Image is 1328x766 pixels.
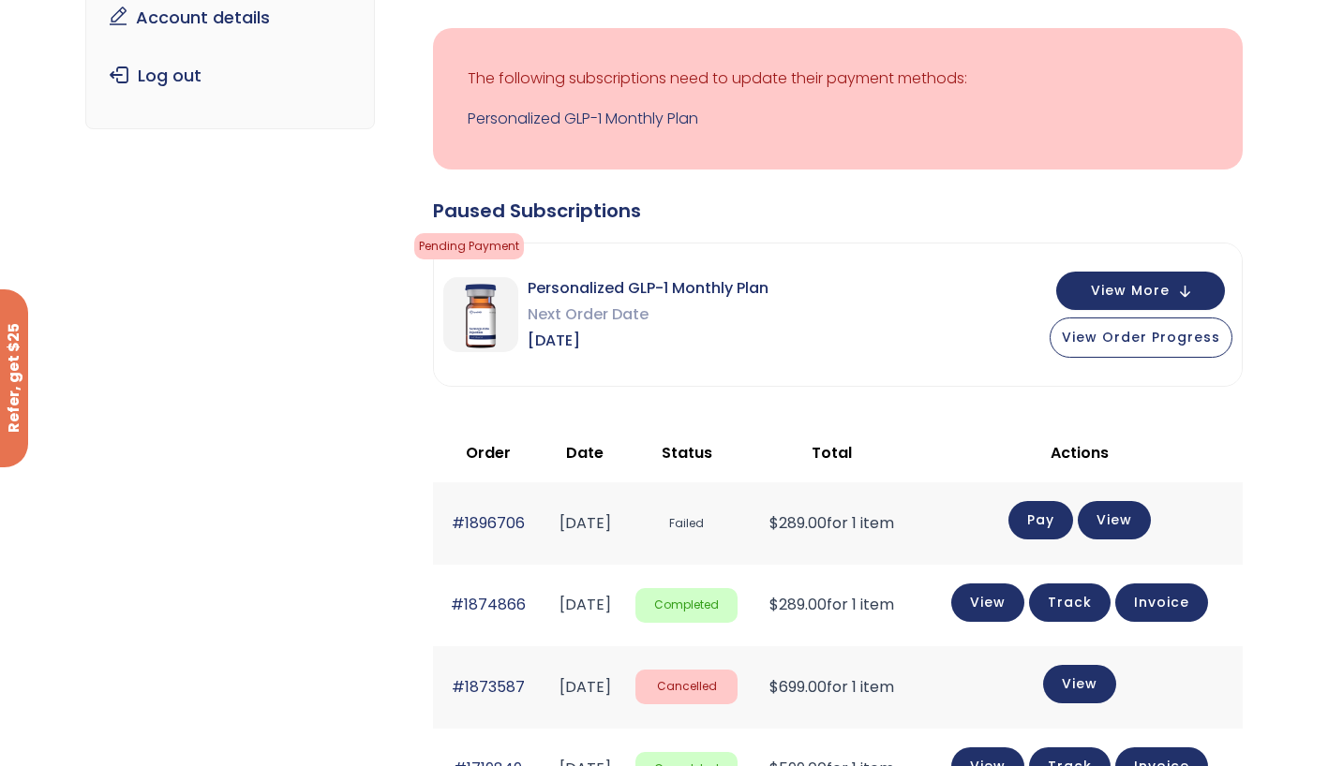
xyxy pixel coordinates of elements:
[466,442,511,464] span: Order
[528,275,768,302] span: Personalized GLP-1 Monthly Plan
[414,233,524,259] span: Pending Payment
[560,594,611,615] time: [DATE]
[635,507,738,541] span: Failed
[662,442,712,464] span: Status
[769,594,827,615] span: 289.00
[451,594,526,615] a: #1874866
[452,676,525,698] a: #1873587
[635,588,738,623] span: Completed
[1078,501,1151,539] a: View
[747,646,917,728] td: for 1 item
[433,198,1243,224] div: Paused Subscriptions
[951,583,1024,622] a: View
[1043,665,1116,703] a: View
[452,512,525,534] a: #1896706
[769,594,779,615] span: $
[1008,501,1073,539] a: Pay
[560,512,611,534] time: [DATE]
[468,106,1208,132] a: Personalized GLP-1 Monthly Plan
[812,442,852,464] span: Total
[769,512,779,534] span: $
[769,512,827,534] span: 289.00
[1029,583,1111,622] a: Track
[769,676,779,698] span: $
[1056,272,1225,310] button: View More
[1091,285,1170,297] span: View More
[1062,328,1220,346] span: View Order Progress
[747,482,917,564] td: for 1 item
[769,676,827,698] span: 699.00
[1051,442,1109,464] span: Actions
[528,328,768,354] span: [DATE]
[560,676,611,698] time: [DATE]
[1050,317,1232,358] button: View Order Progress
[468,66,1208,92] p: The following subscriptions need to update their payment methods:
[100,56,360,96] a: Log out
[566,442,604,464] span: Date
[528,302,768,328] span: Next Order Date
[635,670,738,704] span: Cancelled
[1115,583,1208,622] a: Invoice
[747,565,917,646] td: for 1 item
